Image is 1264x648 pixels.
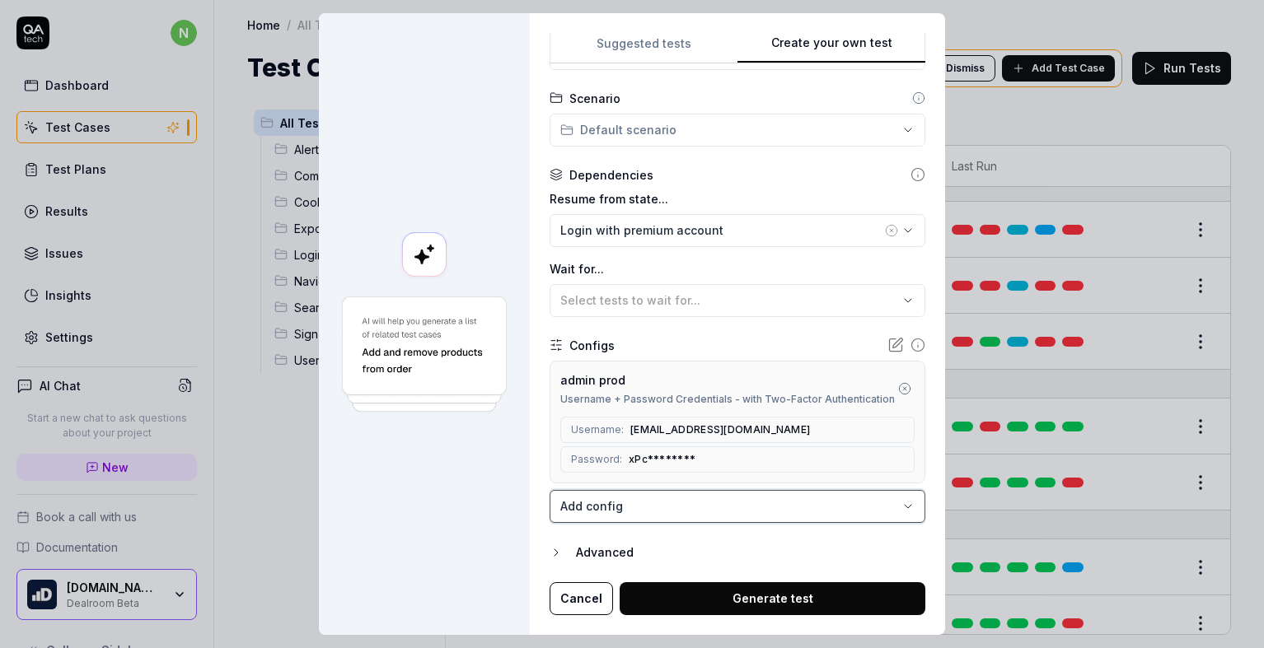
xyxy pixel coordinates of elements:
[550,582,613,615] button: Cancel
[569,337,615,354] div: Configs
[737,34,925,63] button: Create your own test
[569,166,653,184] div: Dependencies
[576,543,925,562] div: Advanced
[560,221,882,239] div: Login with premium account
[571,422,624,437] span: Username:
[550,214,925,247] button: Login with premium account
[560,371,895,389] div: admin prod
[550,543,925,562] button: Advanced
[550,190,925,207] label: Resume from state...
[339,294,510,415] img: Generate a test using AI
[560,392,895,407] div: Username + Password Credentials - with Two-Factor Authentication
[560,293,700,307] span: Select tests to wait for...
[550,260,925,277] label: Wait for...
[560,121,676,138] div: Default scenario
[569,90,620,107] div: Scenario
[550,284,925,317] button: Select tests to wait for...
[550,114,925,147] button: Default scenario
[571,452,622,467] span: Password:
[630,422,810,437] span: [EMAIL_ADDRESS][DOMAIN_NAME]
[550,34,737,63] button: Suggested tests
[620,582,925,615] button: Generate test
